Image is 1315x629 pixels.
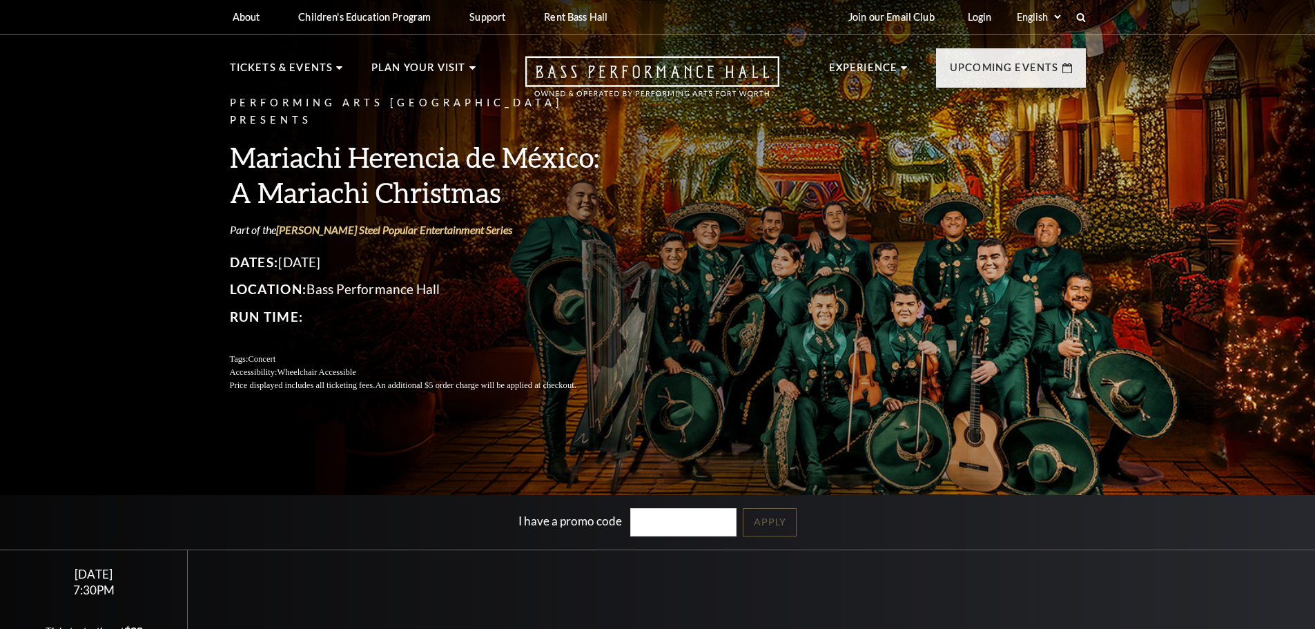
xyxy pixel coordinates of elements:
[469,11,505,23] p: Support
[829,59,898,84] p: Experience
[544,11,607,23] p: Rent Bass Hall
[233,11,260,23] p: About
[230,139,610,210] h3: Mariachi Herencia de México: A Mariachi Christmas
[1014,10,1063,23] select: Select:
[518,514,622,528] label: I have a promo code
[230,95,610,129] p: Performing Arts [GEOGRAPHIC_DATA] Presents
[230,278,610,300] p: Bass Performance Hall
[230,379,610,392] p: Price displayed includes all ticketing fees.
[276,223,512,236] a: [PERSON_NAME] Steel Popular Entertainment Series
[230,353,610,366] p: Tags:
[230,309,304,325] span: Run Time:
[298,11,431,23] p: Children's Education Program
[371,59,466,84] p: Plan Your Visit
[230,281,307,297] span: Location:
[230,59,333,84] p: Tickets & Events
[230,251,610,273] p: [DATE]
[230,254,279,270] span: Dates:
[17,584,171,596] div: 7:30PM
[277,367,355,377] span: Wheelchair Accessible
[17,567,171,581] div: [DATE]
[230,222,610,238] p: Part of the
[950,59,1059,84] p: Upcoming Events
[375,380,576,390] span: An additional $5 order charge will be applied at checkout.
[248,354,275,364] span: Concert
[230,366,610,379] p: Accessibility:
